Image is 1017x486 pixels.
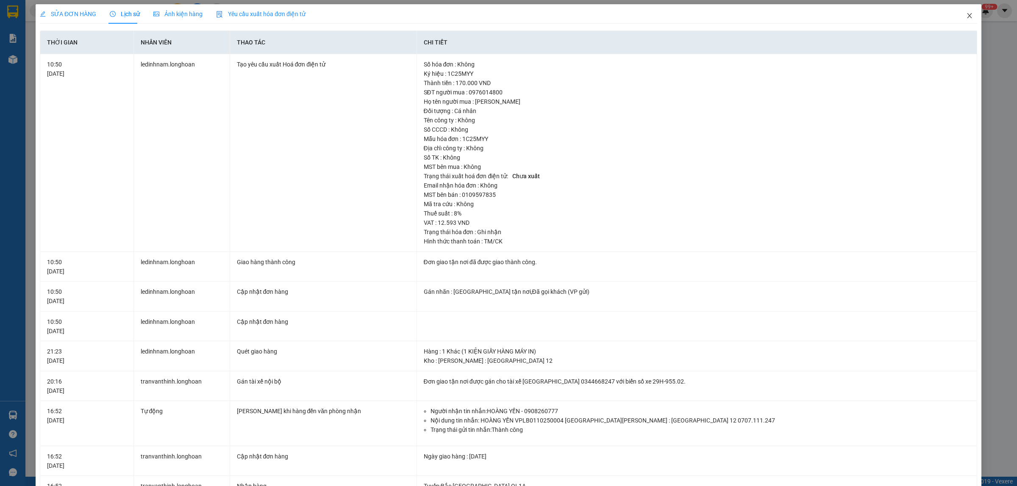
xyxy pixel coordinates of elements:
div: Tạo yêu cầu xuất Hoá đơn điện tử [237,60,410,69]
div: 16:52 [DATE] [47,452,127,470]
span: Chưa xuất [509,172,543,180]
div: Trạng thái xuất hoá đơn điện tử : [424,171,970,181]
div: Cập nhật đơn hàng [237,317,410,326]
div: Mẫu hóa đơn : 1C25MYY [424,134,970,144]
li: Người nhận tin nhắn: HOÀNG YẾN - 0908260777 [431,406,970,416]
td: Tự động [134,401,230,446]
div: Mã tra cứu : Không [424,199,970,209]
div: Gán nhãn : [GEOGRAPHIC_DATA] tận nơi,Đã gọi khách (VP gửi) [424,287,970,296]
div: Đơn giao tận nơi được gán cho tài xế [GEOGRAPHIC_DATA] 0344668247 với biển số xe 29H-955.02. [424,377,970,386]
div: Giao hàng thành công [237,257,410,267]
div: Họ tên người mua : [PERSON_NAME] [424,97,970,106]
div: 10:50 [DATE] [47,60,127,78]
div: 21:23 [DATE] [47,347,127,365]
div: 10:50 [DATE] [47,317,127,336]
td: tranvanthinh.longhoan [134,371,230,401]
div: Số CCCD : Không [424,125,970,134]
div: Ký hiệu : 1C25MYY [424,69,970,78]
td: ledinhnam.longhoan [134,312,230,342]
button: Close [958,4,981,28]
span: Yêu cầu xuất hóa đơn điện tử [216,11,306,17]
td: tranvanthinh.longhoan [134,446,230,476]
div: MST bên bán : 0109597835 [424,190,970,199]
div: Kho : [PERSON_NAME] : [GEOGRAPHIC_DATA] 12 [424,356,970,365]
div: Số TK : Không [424,153,970,162]
div: Số hóa đơn : Không [424,60,970,69]
div: Trạng thái hóa đơn : Ghi nhận [424,227,970,237]
th: Thao tác [230,31,417,54]
div: 10:50 [DATE] [47,257,127,276]
div: Ngày giao hàng : [DATE] [424,452,970,461]
div: 10:50 [DATE] [47,287,127,306]
div: Thuế suất : 8% [424,209,970,218]
span: Ảnh kiện hàng [153,11,203,17]
td: ledinhnam.longhoan [134,252,230,282]
div: Cập nhật đơn hàng [237,452,410,461]
div: 20:16 [DATE] [47,377,127,395]
div: VAT : 12.593 VND [424,218,970,227]
div: Hình thức thanh toán : TM/CK [424,237,970,246]
span: SỬA ĐƠN HÀNG [40,11,96,17]
span: clock-circle [110,11,116,17]
span: close [966,12,973,19]
span: picture [153,11,159,17]
div: Gán tài xế nội bộ [237,377,410,386]
div: Hàng : 1 Khác (1 KIỆN GIẤY HÀNG MÁY IN) [424,347,970,356]
td: ledinhnam.longhoan [134,282,230,312]
th: Chi tiết [417,31,977,54]
span: edit [40,11,46,17]
div: [PERSON_NAME] khi hàng đến văn phòng nhận [237,406,410,416]
div: Địa chỉ công ty : Không [424,144,970,153]
li: Trạng thái gửi tin nhắn: Thành công [431,425,970,434]
div: Quét giao hàng [237,347,410,356]
td: ledinhnam.longhoan [134,341,230,371]
div: 16:52 [DATE] [47,406,127,425]
th: Thời gian [40,31,134,54]
div: Đối tượng : Cá nhân [424,106,970,116]
div: Email nhận hóa đơn : Không [424,181,970,190]
div: Cập nhật đơn hàng [237,287,410,296]
div: SĐT người mua : 0976014800 [424,88,970,97]
div: MST bên mua : Không [424,162,970,171]
th: Nhân viên [134,31,230,54]
img: icon [216,11,223,18]
div: Tên công ty : Không [424,116,970,125]
div: Đơn giao tận nơi đã được giao thành công. [424,257,970,267]
li: Nội dung tin nhắn: HOÀNG YẾN VPLB0110250004 [GEOGRAPHIC_DATA][PERSON_NAME] : [GEOGRAPHIC_DATA] 12... [431,416,970,425]
td: ledinhnam.longhoan [134,54,230,252]
span: Lịch sử [110,11,140,17]
div: Thành tiền : 170.000 VND [424,78,970,88]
